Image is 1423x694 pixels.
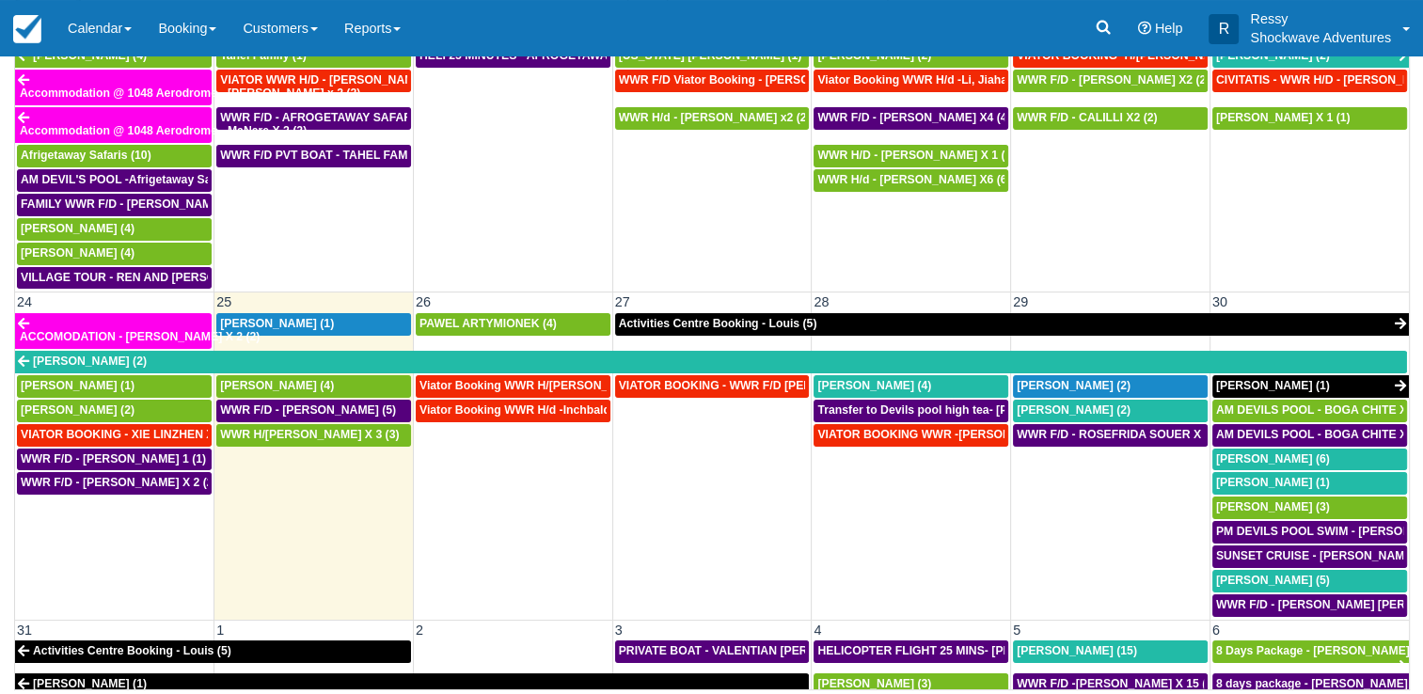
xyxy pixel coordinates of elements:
span: [PERSON_NAME] (4) [817,379,931,392]
span: 28 [812,294,830,309]
a: [PERSON_NAME] (15) [1013,640,1208,663]
a: [PERSON_NAME] (2) [1013,400,1208,422]
a: WWR F/D - [PERSON_NAME] (5) [216,400,411,422]
a: PRIVATE BOAT - VALENTIAN [PERSON_NAME] X 4 (4) [615,640,810,663]
a: FAMILY WWR F/D - [PERSON_NAME] X4 (4) [17,194,212,216]
a: PAWEL ARTYMIONEK (4) [416,313,610,336]
span: [PERSON_NAME] (4) [21,222,134,235]
a: 8 Days Package - [PERSON_NAME] (1) [1212,640,1409,663]
span: [PERSON_NAME] (2) [21,403,134,417]
a: [PERSON_NAME] (2) [17,400,212,422]
a: VIATOR BOOKING - XIE LINZHEN X4 (4) [17,424,212,447]
a: Activities Centre Booking - Louis (5) [15,640,411,663]
span: Viator Booking WWR H/[PERSON_NAME] X 8 (8) [419,379,684,392]
span: ACCOMODATION - [PERSON_NAME] X 2 (2) [20,330,260,343]
span: [PERSON_NAME] (1) [220,317,334,330]
a: WWR F/D - AFROGETAWAY SAFARIS X5 (5) [216,107,411,130]
span: [PERSON_NAME] (2) [33,355,147,368]
span: WWR F/D - [PERSON_NAME] 1 (1) [21,452,206,465]
span: 1 [214,623,226,638]
span: Afrigetaway Safaris (10) [21,149,151,162]
a: WWR F/D - CALILLI X2 (2) [1013,107,1208,130]
span: [PERSON_NAME] (2) [1017,403,1130,417]
p: Ressy [1250,9,1391,28]
span: WWR F/D - [PERSON_NAME] (5) [220,403,396,417]
a: WWR F/D - [PERSON_NAME] X2 (2) [1013,70,1208,92]
span: [PERSON_NAME] X 1 (1) [1216,111,1351,124]
span: 5 [1011,623,1022,638]
span: VIATOR BOOKING - XIE LINZHEN X4 (4) [21,428,238,441]
span: HELICOPTER FLIGHT 25 MINS- [PERSON_NAME] X1 (1) [817,644,1122,657]
a: ACCOMODATION - [PERSON_NAME] X 2 (2) [15,313,212,349]
a: [PERSON_NAME] (2) [1212,45,1409,68]
span: [PERSON_NAME] (6) [1216,452,1330,465]
a: WWR F/D PVT BOAT - TAHEL FAMILY x 5 (1) [216,145,411,167]
a: HELI 25 MINUTES - AFROGETAWAY SAFARIS X5 (5) [416,45,610,68]
span: Activities Centre Booking - Louis (5) [619,317,817,330]
a: AM DEVILS POOL - BOGA CHITE X 1 (1) [1212,424,1407,447]
a: WWR F/D Viator Booking - [PERSON_NAME] X1 (1) [615,70,810,92]
span: WWR F/D - AFROGETAWAY SAFARIS X5 (5) [220,111,457,124]
span: [PERSON_NAME] (3) [1216,500,1330,513]
a: WWR H/D - [PERSON_NAME] X 1 (1) [814,145,1008,167]
a: AM DEVILS POOL - BOGA CHITE X 1 (1) [1212,400,1407,422]
span: WWR F/D - [PERSON_NAME] X2 (2) [1017,73,1210,87]
a: WWR F/D - ROSEFRIDA SOUER X 2 (2) [1013,424,1208,447]
p: Shockwave Adventures [1250,28,1391,47]
span: [PERSON_NAME] (2) [1017,379,1130,392]
a: [PERSON_NAME] X 1 (1) [1212,107,1407,130]
span: 4 [812,623,823,638]
a: [PERSON_NAME] (4) [15,45,212,68]
a: [PERSON_NAME] (4) [17,243,212,265]
span: VIATOR WWR H/D - [PERSON_NAME] 3 (3) [220,73,452,87]
span: WWR H/d - [PERSON_NAME] X6 (6) [817,173,1010,186]
span: 24 [15,294,34,309]
span: WWR H/d - [PERSON_NAME] x2 (2) [619,111,811,124]
span: 6 [1210,623,1222,638]
span: 3 [613,623,625,638]
a: Viator Booking WWR H/d -Li, Jiahao X 2 (2) [814,70,1008,92]
a: VIATOR WWR H/D - [PERSON_NAME] 3 (3) [216,70,411,92]
a: [PERSON_NAME] (1) [1212,375,1409,398]
a: WWR H/d - [PERSON_NAME] x2 (2) [615,107,810,130]
span: 29 [1011,294,1030,309]
span: [PERSON_NAME] (5) [1216,574,1330,587]
span: VIATOR BOOKING WWR -[PERSON_NAME] X2 (2) [817,428,1089,441]
a: [PERSON_NAME] (1) [1212,472,1407,495]
span: WWR F/D PVT BOAT - TAHEL FAMILY x 5 (1) [220,149,461,162]
a: [PERSON_NAME] (4) [814,375,1008,398]
span: 30 [1210,294,1229,309]
a: Tahel Family (1) [216,45,411,68]
a: SUNSET CRUISE - [PERSON_NAME] X1 (5) [1212,545,1407,568]
a: Viator Booking WWR H/[PERSON_NAME] X 8 (8) [416,375,610,398]
span: Transfer to Devils pool high tea- [PERSON_NAME] X4 (4) [817,403,1127,417]
a: [PERSON_NAME] (4) [216,375,411,398]
a: AM DEVIL'S POOL -Afrigetaway Safaris X5 (5) [17,169,212,192]
a: Accommodation @ 1048 Aerodrome - MaNare X 2 (2) [15,107,212,143]
a: WWR H/[PERSON_NAME] X 3 (3) [216,424,411,447]
span: WWR H/D - [PERSON_NAME] X 1 (1) [817,149,1015,162]
a: VILLAGE TOUR - REN AND [PERSON_NAME] X4 (4) [17,267,212,290]
span: WWR F/D - [PERSON_NAME] X4 (4) [817,111,1010,124]
span: PRIVATE BOAT - VALENTIAN [PERSON_NAME] X 4 (4) [619,644,914,657]
a: Afrigetaway Safaris (10) [17,145,212,167]
i: Help [1138,22,1151,35]
span: Accommodation @ 1048 Aerodrome - MaNare X 2 (2) [20,124,307,137]
div: R [1209,14,1239,44]
span: WWR F/D - CALILLI X2 (2) [1017,111,1158,124]
span: 27 [613,294,632,309]
span: FAMILY WWR F/D - [PERSON_NAME] X4 (4) [21,197,258,211]
span: VILLAGE TOUR - REN AND [PERSON_NAME] X4 (4) [21,271,303,284]
span: [PERSON_NAME] (4) [220,379,334,392]
span: WWR F/D - [PERSON_NAME] X 2 (2) [21,476,217,489]
a: WWR F/D - [PERSON_NAME] X4 (4) [814,107,1008,130]
a: WWR F/D - [PERSON_NAME] X 2 (2) [17,472,212,495]
a: [PERSON_NAME] (2) [15,351,1407,373]
a: [PERSON_NAME] (3) [1212,497,1407,519]
span: PAWEL ARTYMIONEK (4) [419,317,557,330]
span: Viator Booking WWR H/d -Li, Jiahao X 2 (2) [817,73,1051,87]
a: WWR F/D - [PERSON_NAME] [PERSON_NAME] OHKKA X1 (1) [1212,594,1407,617]
span: 25 [214,294,233,309]
span: Accommodation @ 1048 Aerodrome - [PERSON_NAME] x 2 (2) [20,87,360,100]
a: Accommodation @ 1048 Aerodrome - [PERSON_NAME] x 2 (2) [15,70,212,105]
